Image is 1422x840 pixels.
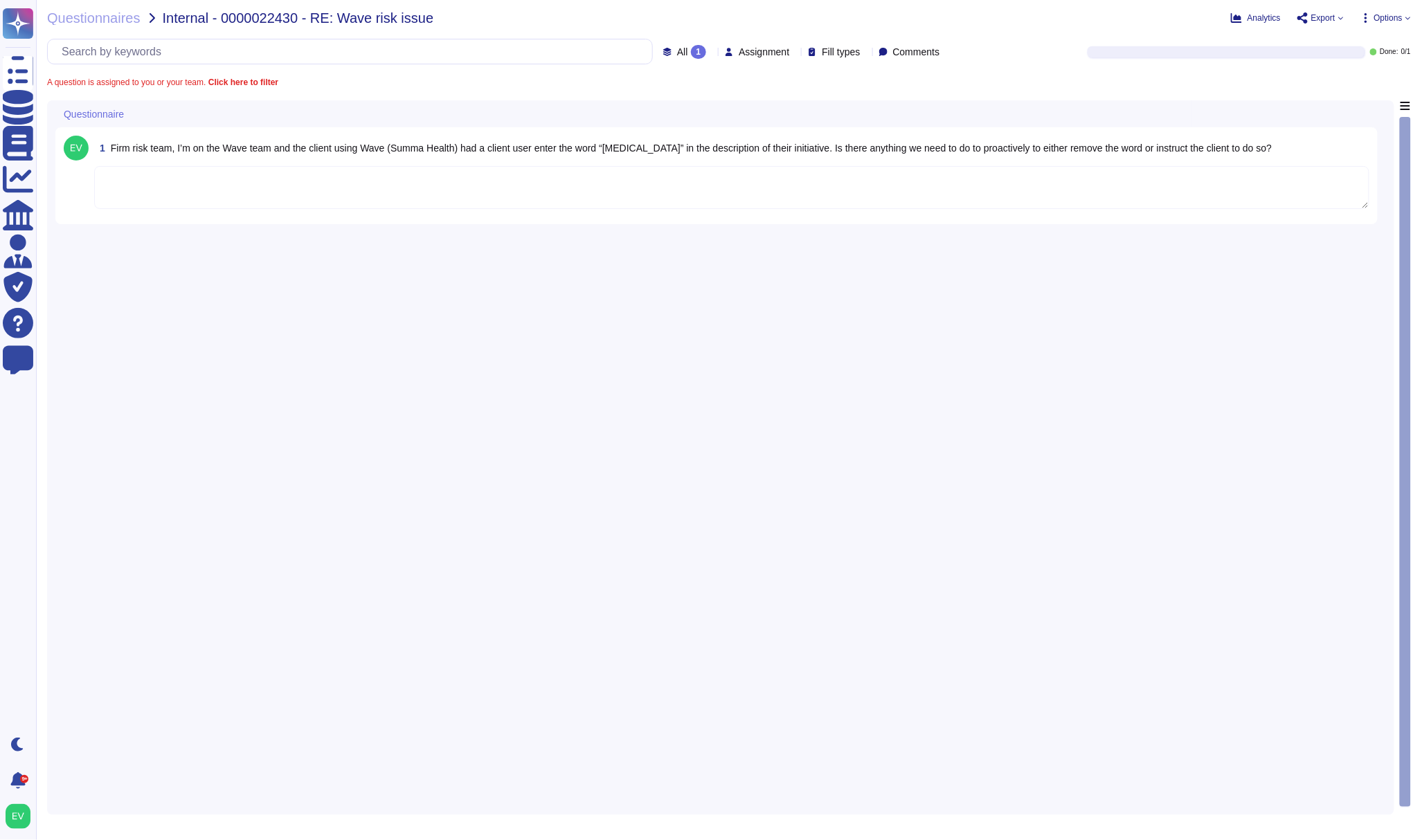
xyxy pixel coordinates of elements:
[163,11,434,25] span: Internal - 0000022430 - RE: Wave risk issue
[739,47,789,57] span: Assignment
[111,143,1272,154] span: Firm risk team, I’m on the Wave team and the client using Wave (Summa Health) had a client user e...
[206,77,278,87] b: Click here to filter
[1311,14,1335,22] span: Export
[822,47,860,57] span: Fill types
[3,801,40,832] button: user
[64,109,124,119] span: Questionnaire
[47,78,278,86] span: A question is assigned to you or your team.
[1231,12,1281,24] button: Analytics
[55,39,652,64] input: Search by keywords
[47,11,141,25] span: Questionnaires
[20,775,28,783] div: 9+
[1401,48,1411,55] span: 0 / 1
[64,136,89,161] img: user
[1248,14,1281,22] span: Analytics
[6,804,30,829] img: user
[94,143,105,153] span: 1
[677,47,688,57] span: All
[1374,14,1403,22] span: Options
[1380,48,1398,55] span: Done:
[691,45,707,59] div: 1
[893,47,940,57] span: Comments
